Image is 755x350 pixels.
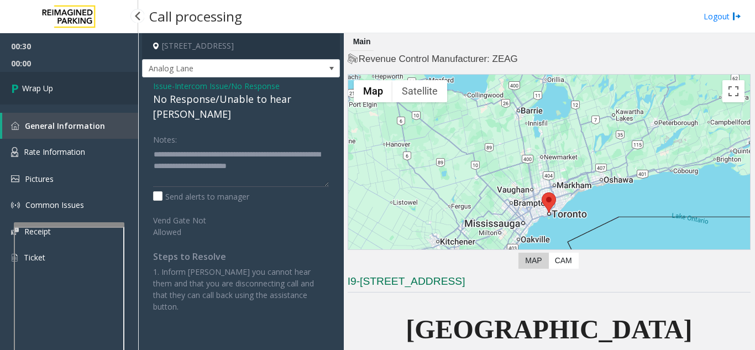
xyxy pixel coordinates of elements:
[22,82,53,94] span: Wrap Up
[25,200,84,210] span: Common Issues
[25,174,54,184] span: Pictures
[153,191,249,202] label: Send alerts to manager
[392,80,447,102] button: Show satellite imagery
[11,201,20,210] img: 'icon'
[153,130,177,145] label: Notes:
[172,81,280,91] span: -
[722,80,744,102] button: Toggle fullscreen view
[144,3,248,30] h3: Call processing
[153,92,329,122] div: No Response/Unable to hear [PERSON_NAME]
[153,266,329,312] p: 1. Inform [PERSON_NAME] you cannot hear them and that you are disconnecting call and that they ca...
[24,147,85,157] span: Rate Information
[153,252,329,262] h4: Steps to Resolve
[142,33,340,59] h4: [STREET_ADDRESS]
[2,113,138,139] a: General Information
[348,53,751,66] h4: Revenue Control Manufacturer: ZEAG
[542,192,556,213] div: 777 Bay Street, Toronto, ON
[11,175,19,182] img: 'icon'
[25,121,105,131] span: General Information
[354,80,392,102] button: Show street map
[704,11,741,22] a: Logout
[150,211,226,238] label: Vend Gate Not Allowed
[11,253,18,263] img: 'icon'
[348,274,751,292] h3: I9-[STREET_ADDRESS]
[406,315,692,344] span: [GEOGRAPHIC_DATA]
[175,80,280,92] span: Intercom Issue/No Response
[350,33,374,51] div: Main
[11,228,19,235] img: 'icon'
[548,253,579,269] label: CAM
[732,11,741,22] img: logout
[518,253,548,269] label: Map
[153,80,172,92] span: Issue
[11,122,19,130] img: 'icon'
[11,147,18,157] img: 'icon'
[143,60,300,77] span: Analog Lane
